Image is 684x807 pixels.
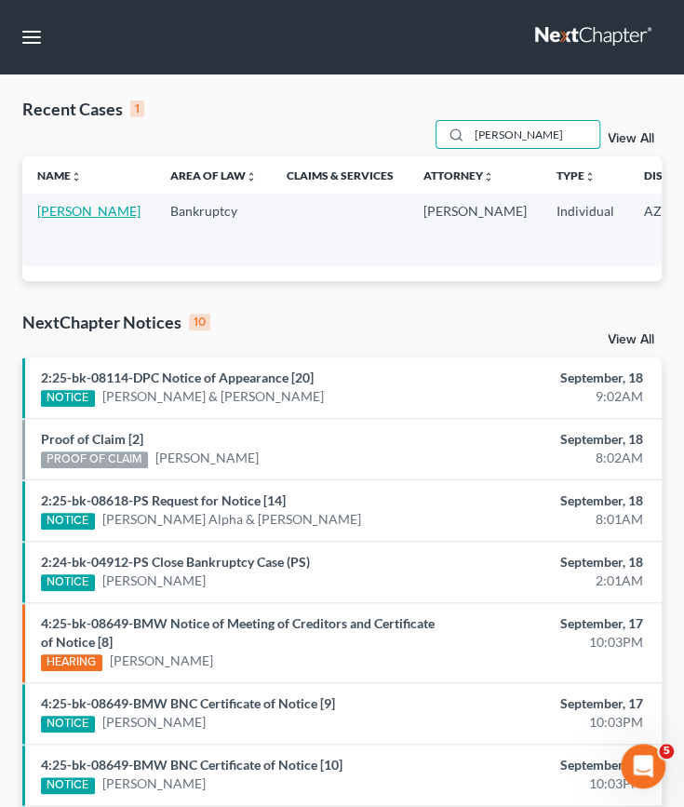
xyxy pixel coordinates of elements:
[41,390,95,407] div: NOTICE
[272,156,409,194] th: Claims & Services
[189,314,210,330] div: 10
[608,132,654,145] a: View All
[110,652,213,670] a: [PERSON_NAME]
[71,171,82,182] i: unfold_more
[130,101,144,117] div: 1
[423,168,494,182] a: Attorneyunfold_more
[455,449,643,467] div: 8:02AM
[41,574,95,591] div: NOTICE
[584,171,596,182] i: unfold_more
[41,615,435,650] a: 4:25-bk-08649-BMW Notice of Meeting of Creditors and Certificate of Notice [8]
[102,572,206,590] a: [PERSON_NAME]
[41,513,95,530] div: NOTICE
[483,171,494,182] i: unfold_more
[455,713,643,732] div: 10:03PM
[41,716,95,733] div: NOTICE
[455,430,643,449] div: September, 18
[469,121,599,148] input: Search by name...
[22,98,144,120] div: Recent Cases
[41,492,286,508] a: 2:25-bk-08618-PS Request for Notice [14]
[455,572,643,590] div: 2:01AM
[542,194,629,265] td: Individual
[455,553,643,572] div: September, 18
[170,168,257,182] a: Area of Lawunfold_more
[455,694,643,713] div: September, 17
[455,774,643,793] div: 10:03PM
[455,756,643,774] div: September, 17
[41,654,102,671] div: HEARING
[41,777,95,794] div: NOTICE
[37,203,141,219] a: [PERSON_NAME]
[455,510,643,529] div: 8:01AM
[102,387,324,406] a: [PERSON_NAME] & [PERSON_NAME]
[455,614,643,633] div: September, 17
[455,387,643,406] div: 9:02AM
[41,554,310,570] a: 2:24-bk-04912-PS Close Bankruptcy Case (PS)
[659,744,674,759] span: 5
[102,510,361,529] a: [PERSON_NAME] Alpha & [PERSON_NAME]
[41,757,342,773] a: 4:25-bk-08649-BMW BNC Certificate of Notice [10]
[557,168,596,182] a: Typeunfold_more
[409,194,542,265] td: [PERSON_NAME]
[455,491,643,510] div: September, 18
[41,370,314,385] a: 2:25-bk-08114-DPC Notice of Appearance [20]
[155,194,272,265] td: Bankruptcy
[102,774,206,793] a: [PERSON_NAME]
[41,451,148,468] div: PROOF OF CLAIM
[621,744,665,788] iframe: Intercom live chat
[155,449,259,467] a: [PERSON_NAME]
[102,713,206,732] a: [PERSON_NAME]
[22,311,210,333] div: NextChapter Notices
[608,333,654,346] a: View All
[455,633,643,652] div: 10:03PM
[37,168,82,182] a: Nameunfold_more
[41,695,335,711] a: 4:25-bk-08649-BMW BNC Certificate of Notice [9]
[246,171,257,182] i: unfold_more
[455,369,643,387] div: September, 18
[41,431,143,447] a: Proof of Claim [2]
